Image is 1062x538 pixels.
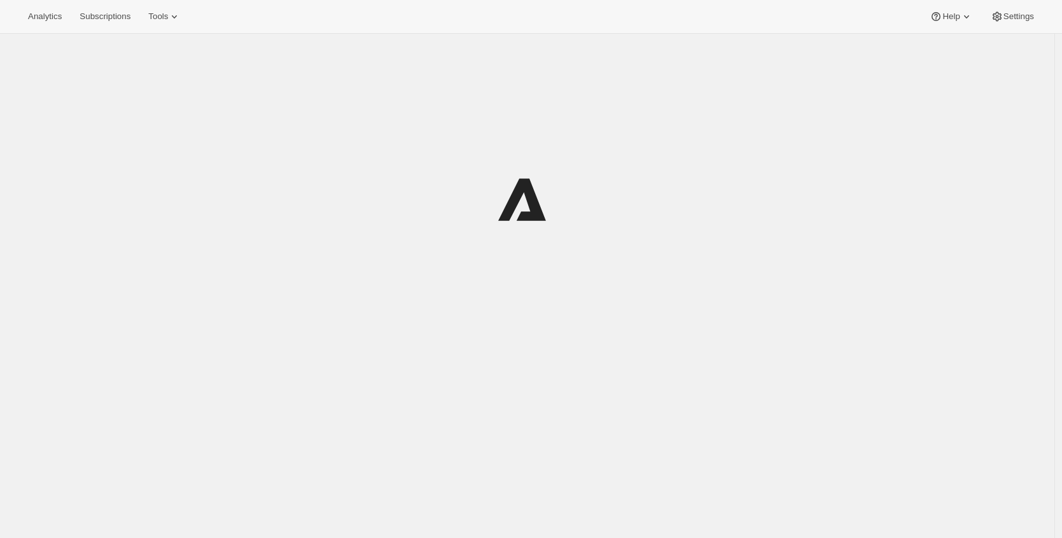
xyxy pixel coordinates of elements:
span: Settings [1003,11,1034,22]
button: Tools [141,8,188,25]
button: Subscriptions [72,8,138,25]
span: Analytics [28,11,62,22]
button: Settings [983,8,1042,25]
span: Subscriptions [80,11,130,22]
span: Help [942,11,960,22]
span: Tools [148,11,168,22]
button: Analytics [20,8,69,25]
button: Help [922,8,980,25]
